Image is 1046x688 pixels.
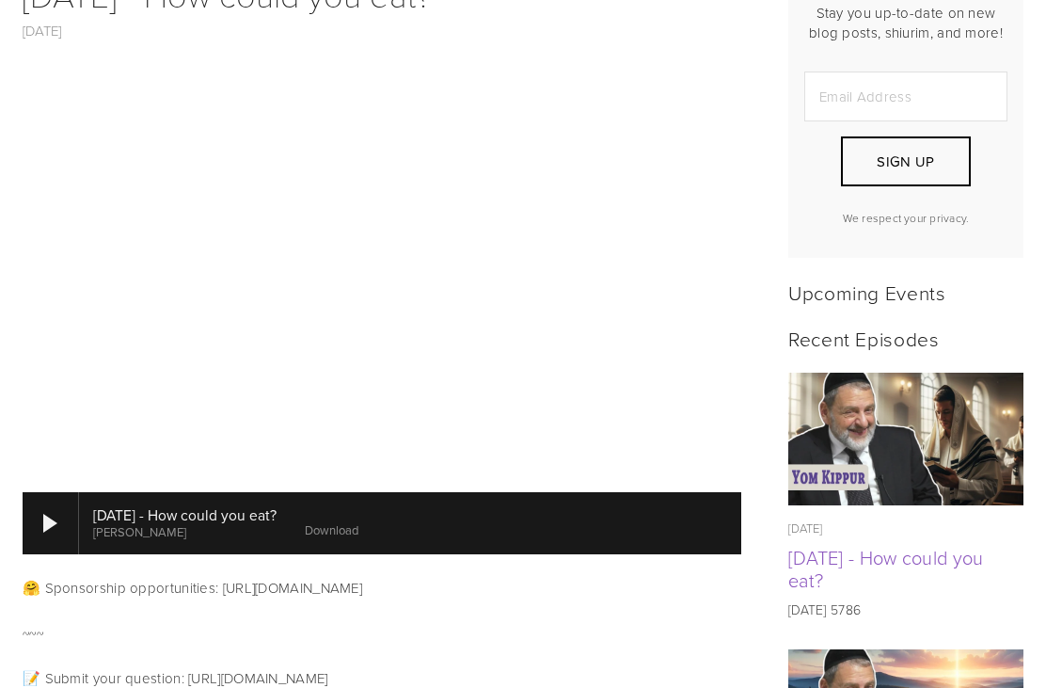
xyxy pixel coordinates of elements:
[788,600,1023,619] p: [DATE] 5786
[804,72,1007,121] input: Email Address
[804,3,1007,42] p: Stay you up-to-date on new blog posts, shiurim, and more!
[788,280,1023,304] h2: Upcoming Events
[23,622,741,645] p: ~~~
[788,373,1024,505] img: Yom Kippur - How could you eat?
[23,65,741,470] iframe: YouTube video player
[788,327,1023,350] h2: Recent Episodes
[305,521,358,538] a: Download
[23,577,741,600] p: 🤗 Sponsorship opportunities: [URL][DOMAIN_NAME]
[788,544,984,593] a: [DATE] - How could you eat?
[877,152,934,171] span: Sign Up
[841,136,971,186] button: Sign Up
[788,373,1023,505] a: Yom Kippur - How could you eat?
[23,21,62,40] a: [DATE]
[788,520,823,536] time: [DATE]
[804,210,1007,226] p: We respect your privacy.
